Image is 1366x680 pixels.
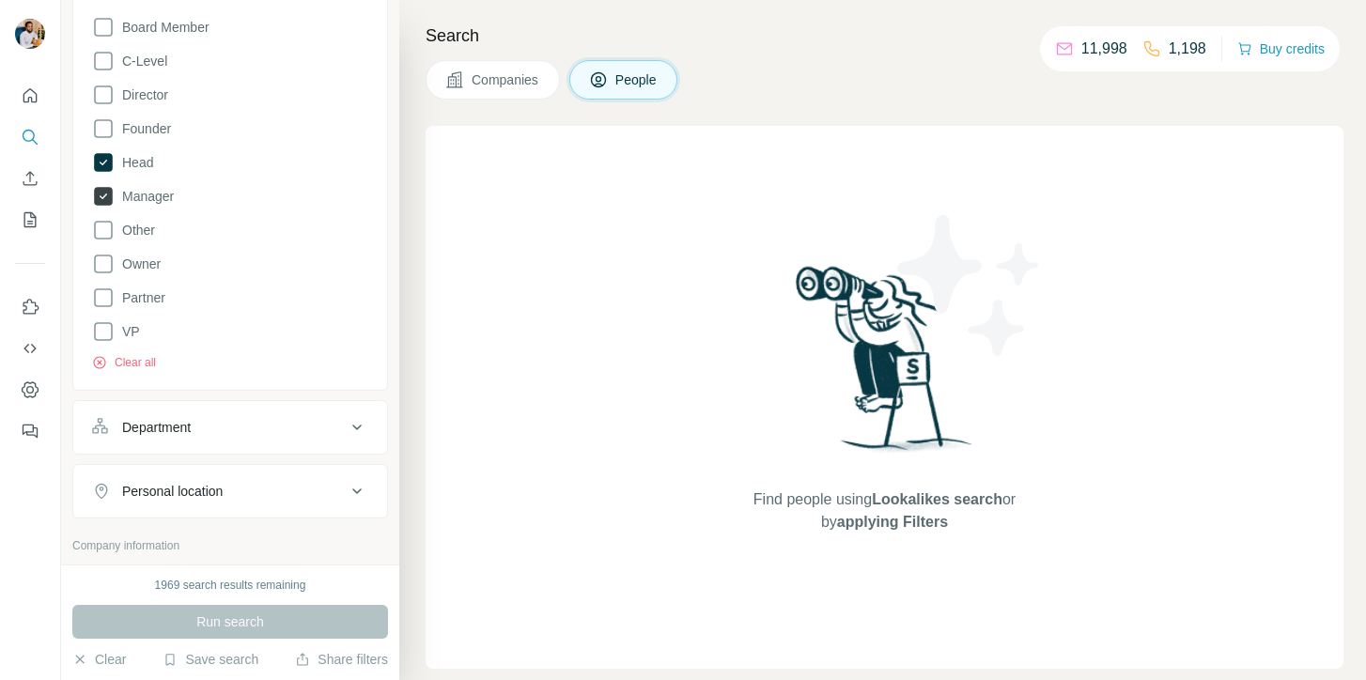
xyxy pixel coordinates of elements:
button: Enrich CSV [15,162,45,195]
img: Avatar [15,19,45,49]
span: Founder [115,119,171,138]
button: Use Surfe API [15,332,45,365]
span: Companies [472,70,540,89]
button: My lists [15,203,45,237]
div: Personal location [122,482,223,501]
span: Head [115,153,153,172]
button: Personal location [73,469,387,514]
div: 1969 search results remaining [155,577,306,594]
span: Partner [115,288,165,307]
button: Share filters [295,650,388,669]
p: Company information [72,537,388,554]
button: Buy credits [1237,36,1325,62]
span: Owner [115,255,161,273]
img: Surfe Illustration - Stars [885,201,1054,370]
span: applying Filters [837,514,948,530]
span: C-Level [115,52,167,70]
button: Dashboard [15,373,45,407]
span: People [615,70,659,89]
img: Surfe Illustration - Woman searching with binoculars [787,261,983,471]
button: Search [15,120,45,154]
button: Clear [72,650,126,669]
span: VP [115,322,140,341]
p: 1,198 [1169,38,1206,60]
button: Feedback [15,414,45,448]
span: Lookalikes search [872,491,1002,507]
span: Manager [115,187,174,206]
button: Save search [163,650,258,669]
span: Director [115,85,168,104]
span: Board Member [115,18,210,37]
button: Quick start [15,79,45,113]
button: Clear all [92,354,156,371]
button: Department [73,405,387,450]
h4: Search [426,23,1343,49]
p: 11,998 [1081,38,1127,60]
div: Department [122,418,191,437]
button: Use Surfe on LinkedIn [15,290,45,324]
span: Find people using or by [734,488,1034,533]
span: Other [115,221,155,240]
